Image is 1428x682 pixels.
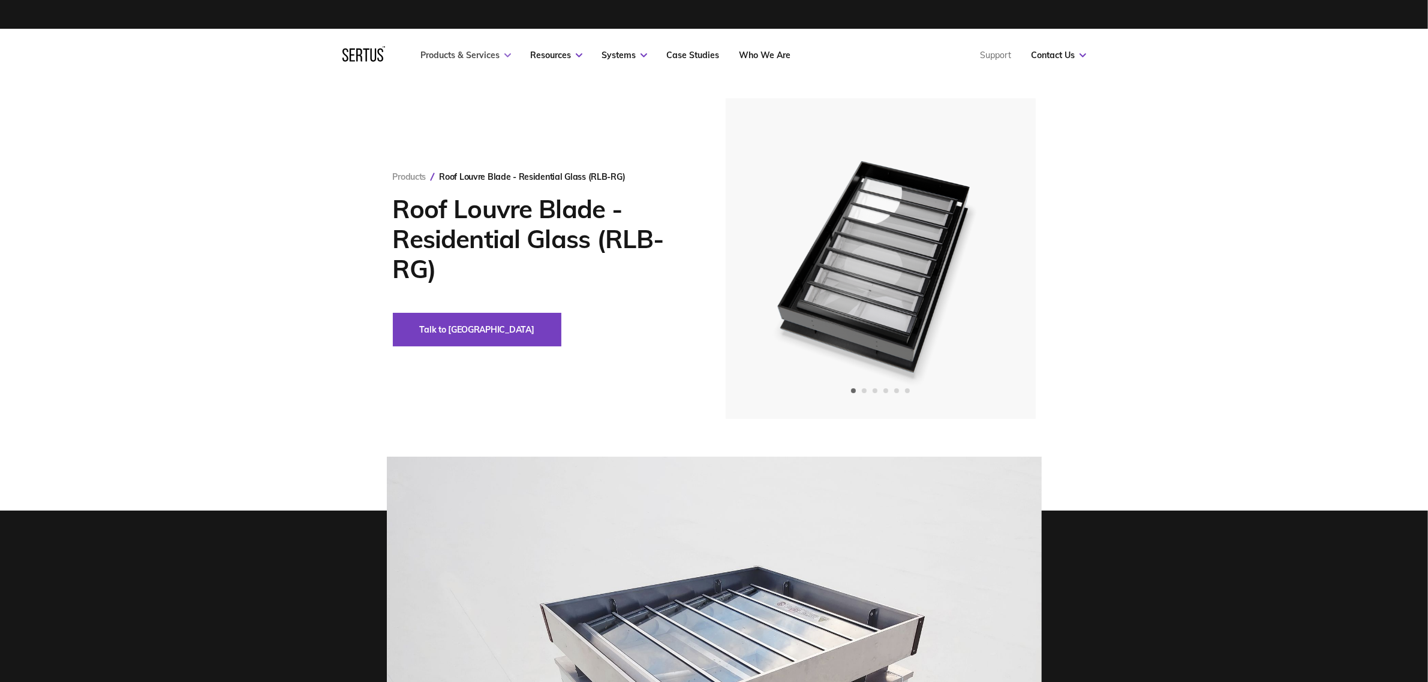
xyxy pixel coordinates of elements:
span: Go to slide 4 [883,388,888,393]
a: Resources [531,50,582,61]
button: Talk to [GEOGRAPHIC_DATA] [393,313,561,346]
a: Case Studies [667,50,720,61]
a: Contact Us [1032,50,1086,61]
span: Go to slide 5 [894,388,899,393]
span: Go to slide 2 [862,388,867,393]
span: Go to slide 3 [873,388,877,393]
h1: Roof Louvre Blade - Residential Glass (RLB-RG) [393,194,690,284]
a: Products [393,171,426,182]
span: Go to slide 6 [905,388,910,393]
a: Systems [602,50,647,61]
a: Who We Are [739,50,791,61]
a: Products & Services [421,50,511,61]
a: Support [981,50,1012,61]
